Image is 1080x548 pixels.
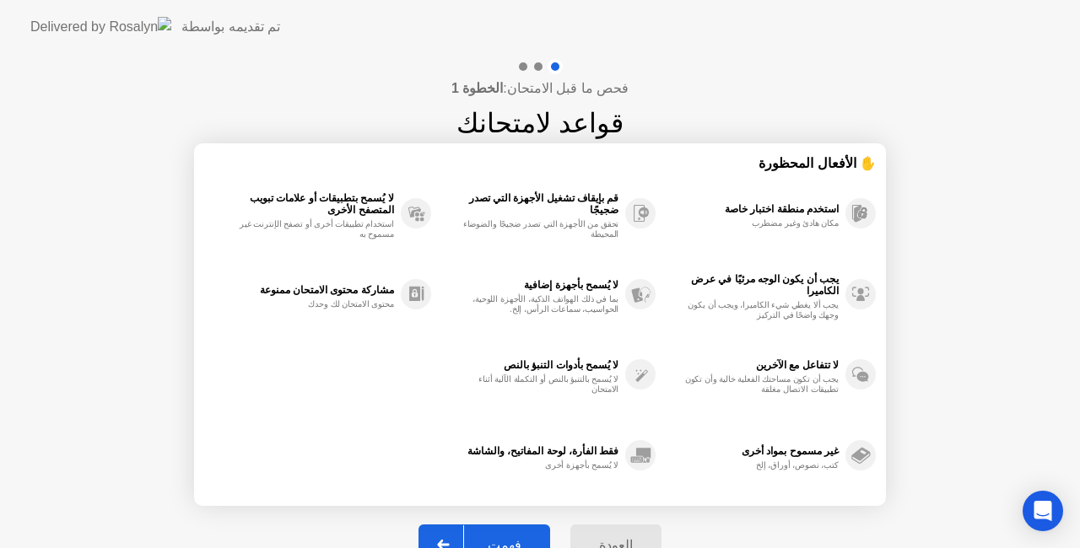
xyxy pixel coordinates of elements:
div: تم تقديمه بواسطة [181,17,280,37]
div: غير مسموح بمواد أخرى [664,445,839,457]
h4: فحص ما قبل الامتحان: [451,78,629,99]
div: ✋ الأفعال المحظورة [204,153,876,173]
div: مشاركة محتوى الامتحان ممنوعة [213,284,394,296]
div: محتوى الامتحان لك وحدك [235,299,394,309]
div: لا يُسمح بأجهزة أخرى [459,460,618,470]
div: قم بإيقاف تشغيل الأجهزة التي تصدر ضجيجًا [440,192,619,216]
b: الخطوة 1 [451,81,503,95]
div: استخدم منطقة اختبار خاصة [664,203,839,215]
div: تحقق من الأجهزة التي تصدر ضجيجًا والضوضاء المحيطة [459,219,618,239]
div: لا يُسمح بأجهزة إضافية [440,279,619,291]
div: لا يُسمح بأدوات التنبؤ بالنص [440,359,619,371]
div: لا تتفاعل مع الآخرين [664,359,839,371]
div: يجب ألا يغطي شيء الكاميرا، ويجب أن يكون وجهك واضحًا في التركيز [679,300,839,320]
div: Open Intercom Messenger [1023,491,1063,531]
div: لا يُسمح بالتنبؤ بالنص أو التكملة الآلية أثناء الامتحان [459,374,618,395]
div: كتب، نصوص، أوراق، إلخ [679,460,839,470]
img: Delivered by Rosalyn [30,17,171,36]
div: لا يُسمح بتطبيقات أو علامات تبويب المتصفح الأخرى [213,192,394,216]
div: يجب أن تكون مساحتك الفعلية خالية وأن تكون تطبيقات الاتصال مغلقة [679,374,839,395]
div: فقط الفأرة، لوحة المفاتيح، والشاشة [440,445,619,457]
h1: قواعد لامتحانك [456,103,624,143]
div: استخدام تطبيقات أخرى أو تصفح الإنترنت غير مسموح به [235,219,394,239]
div: يجب أن يكون الوجه مرئيًا في عرض الكاميرا [664,273,839,297]
div: مكان هادئ وغير مضطرب [679,218,839,228]
div: بما في ذلك الهواتف الذكية، الأجهزة اللوحية، الحواسيب، سماعات الرأس، إلخ. [459,294,618,314]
